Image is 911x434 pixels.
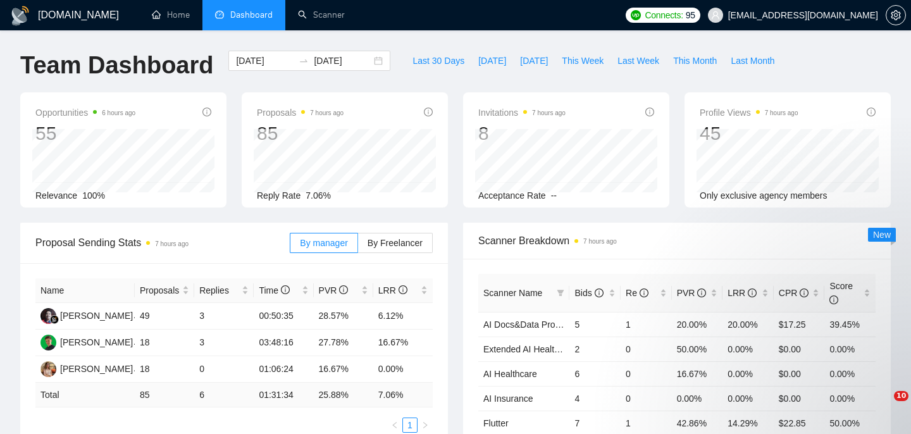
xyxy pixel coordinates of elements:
img: gigradar-bm.png [50,315,59,324]
td: 49 [135,303,194,330]
span: info-circle [595,288,604,297]
td: 5 [569,312,621,337]
div: 55 [35,121,135,146]
span: info-circle [399,285,407,294]
h1: Team Dashboard [20,51,213,80]
span: 7.06% [306,190,331,201]
span: right [421,421,429,429]
a: AI Insurance [483,394,533,404]
span: info-circle [800,288,809,297]
a: setting [886,10,906,20]
td: 27.78% [314,330,373,356]
div: 8 [478,121,566,146]
td: 3 [194,330,254,356]
span: info-circle [748,288,757,297]
span: info-circle [645,108,654,116]
span: Only exclusive agency members [700,190,827,201]
a: AI Healthcare [483,369,537,379]
button: This Month [666,51,724,71]
img: AV [40,361,56,377]
span: 100% [82,190,105,201]
td: 01:31:34 [254,383,313,407]
span: Profile Views [700,105,798,120]
span: LRR [728,288,757,298]
td: 6 [194,383,254,407]
td: 6.12% [373,303,433,330]
span: This Week [562,54,604,68]
th: Proposals [135,278,194,303]
td: 00:50:35 [254,303,313,330]
button: Last Week [610,51,666,71]
td: 25.88 % [314,383,373,407]
div: [PERSON_NAME] [60,362,133,376]
button: left [387,418,402,433]
a: SS[PERSON_NAME] [40,310,133,320]
span: Last Month [731,54,774,68]
td: 18 [135,356,194,383]
img: upwork-logo.png [631,10,641,20]
span: This Month [673,54,717,68]
span: Proposal Sending Stats [35,235,290,251]
span: Acceptance Rate [478,190,546,201]
span: setting [886,10,905,20]
td: 0 [621,337,672,361]
span: Time [259,285,289,295]
span: user [711,11,720,20]
a: homeHome [152,9,190,20]
td: 3 [194,303,254,330]
span: to [299,56,309,66]
span: Opportunities [35,105,135,120]
input: Start date [236,54,294,68]
td: 6 [569,361,621,386]
span: [DATE] [520,54,548,68]
span: Re [626,288,648,298]
span: info-circle [867,108,876,116]
span: Relevance [35,190,77,201]
span: swap-right [299,56,309,66]
button: This Week [555,51,610,71]
span: info-circle [697,288,706,297]
td: 0.00% [373,356,433,383]
span: [DATE] [478,54,506,68]
td: 18 [135,330,194,356]
td: 01:06:24 [254,356,313,383]
td: 0 [194,356,254,383]
span: Reply Rate [257,190,301,201]
div: 45 [700,121,798,146]
button: Last Month [724,51,781,71]
li: Previous Page [387,418,402,433]
span: 10 [894,391,908,401]
a: MB[PERSON_NAME] [40,337,133,347]
td: 7.06 % [373,383,433,407]
span: Proposals [140,283,180,297]
time: 7 hours ago [532,109,566,116]
td: 03:48:16 [254,330,313,356]
a: AI Docs&Data Processing [483,319,585,330]
button: right [418,418,433,433]
span: Dashboard [230,9,273,20]
img: SS [40,308,56,324]
div: [PERSON_NAME] [60,309,133,323]
span: info-circle [424,108,433,116]
span: PVR [677,288,707,298]
span: info-circle [202,108,211,116]
span: Bids [574,288,603,298]
span: By Freelancer [368,238,423,248]
th: Name [35,278,135,303]
li: Next Page [418,418,433,433]
time: 7 hours ago [310,109,344,116]
th: Replies [194,278,254,303]
span: filter [557,289,564,297]
a: AV[PERSON_NAME] [40,363,133,373]
td: 0 [621,361,672,386]
td: 85 [135,383,194,407]
span: info-circle [829,295,838,304]
span: New [873,230,891,240]
time: 6 hours ago [102,109,135,116]
span: Score [829,281,853,305]
button: [DATE] [513,51,555,71]
span: Invitations [478,105,566,120]
span: Replies [199,283,239,297]
span: LRR [378,285,407,295]
span: info-circle [281,285,290,294]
